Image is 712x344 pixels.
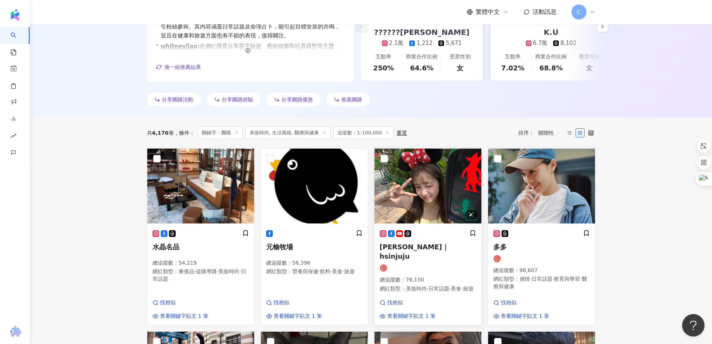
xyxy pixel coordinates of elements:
[266,268,363,275] p: 網紅類型 ：
[152,243,179,251] span: 水晶名品
[330,268,332,274] span: ·
[450,53,471,61] div: 受眾性別
[387,313,436,320] span: 查看關鍵字貼文 1 筆
[147,149,254,223] img: KOL Avatar
[579,53,600,61] div: 受眾性別
[281,97,313,103] span: 分享團購優惠
[266,313,322,320] a: 查看關鍵字貼文 1 筆
[493,275,590,290] p: 網紅類型 ：
[152,299,209,307] a: 找相似
[488,148,595,326] a: KOL Avatar多多總追蹤數：98,607網紅類型：感情·日常話題·教育與學習·醫療與健康找相似查看關鍵字貼文 1 筆
[389,39,404,47] div: 2.1萬
[488,149,595,223] img: KOL Avatar
[387,299,403,307] span: 找相似
[152,130,169,136] span: 4,170
[333,127,394,139] span: 追蹤數：1-100,000
[274,299,289,307] span: 找相似
[342,268,344,274] span: ·
[266,243,293,251] span: 元榆牧場
[406,53,437,61] div: 商業合作比例
[505,53,521,61] div: 互動率
[274,313,322,320] span: 查看關鍵字貼文 1 筆
[501,63,524,73] div: 7.02%
[341,97,362,103] span: 推薦團購
[198,127,243,139] span: 關鍵字：團購
[218,268,239,274] span: 美妝時尚
[161,13,345,40] span: 該網紅以藝術與娛樂內容著稱，展現出高互動率和觀看率，能有效吸引粉絲參與。其內容涵蓋日常話題及命理占卜，能引起目標受眾的共鳴，並且在健康和旅遊方面也有不錯的表現，值得關注。
[490,6,612,80] a: K.U6.7萬8,102互動率7.02%商業合作比例68.8%受眾性別女
[533,39,548,47] div: 6.7萬
[373,63,394,73] div: 250%
[493,243,507,251] span: 多多
[451,286,461,292] span: 美食
[493,267,590,274] p: 總追蹤數 ： 98,607
[266,259,363,267] p: 總追蹤數 ： 56,396
[457,63,463,73] div: 女
[239,268,241,274] span: ·
[518,127,565,139] div: 排序：
[538,127,561,139] span: 關聯性
[375,149,481,223] img: KOL Avatar
[476,8,500,16] span: 繁體中文
[164,64,201,70] span: 換一組推薦結果
[332,268,342,274] span: 美食
[318,268,320,274] span: ·
[586,63,593,73] div: 女
[161,42,345,69] span: 此網紅擅長分享親子旅遊、藝術娛樂和玩具模型等主題，互動率在相關領域表現良好，吸引了許多粉絲的關注，其內容具多樣性與生活化，適合品牌合作及推廣。
[156,42,345,69] div: •
[320,268,330,274] span: 飲料
[406,286,427,292] span: 美妝時尚
[501,313,549,320] span: 查看關鍵字貼文 1 筆
[493,299,549,307] a: 找相似
[577,8,581,16] span: C
[367,27,477,37] div: ??????[PERSON_NAME]
[161,43,197,50] a: whitneyliao
[416,39,432,47] div: 1,212
[380,285,476,293] p: 網紅類型 ：
[194,268,196,274] span: ·
[380,276,476,284] p: 總追蹤數 ： 76,150
[361,6,483,80] a: ??????[PERSON_NAME]2.1萬1,2125,671互動率250%商業合作比例64.6%受眾性別女
[560,39,576,47] div: 8,102
[520,276,530,282] span: 感情
[152,313,209,320] a: 查看關鍵字貼文 1 筆
[9,9,21,21] img: logo icon
[156,61,201,73] button: 換一組推薦結果
[428,286,449,292] span: 日常話題
[222,97,253,103] span: 分享團購經驗
[10,27,25,56] a: search
[217,268,218,274] span: ·
[380,313,436,320] a: 查看關鍵字貼文 1 筆
[10,128,16,145] span: rise
[197,43,200,50] span: :
[552,276,554,282] span: ·
[380,243,449,260] span: [PERSON_NAME]｜hsinjuju
[196,268,217,274] span: 促購導購
[449,286,451,292] span: ·
[261,148,368,326] a: KOL Avatar元榆牧場總追蹤數：56,396網紅類型：營養與保健·飲料·美食·旅遊找相似查看關鍵字貼文 1 筆
[463,286,474,292] span: 旅遊
[535,53,567,61] div: 商業合作比例
[501,299,517,307] span: 找相似
[374,148,482,326] a: KOL Avatar[PERSON_NAME]｜hsinjuju總追蹤數：76,150網紅類型：美妝時尚·日常話題·美食·旅遊找相似查看關鍵字貼文 1 筆
[533,8,557,15] span: 活動訊息
[531,276,552,282] span: 日常話題
[493,313,549,320] a: 查看關鍵字貼文 1 筆
[160,313,209,320] span: 查看關鍵字貼文 1 筆
[261,149,368,223] img: KOL Avatar
[152,259,249,267] p: 總追蹤數 ： 54,219
[162,97,193,103] span: 分享團購活動
[266,299,322,307] a: 找相似
[147,148,255,326] a: KOL Avatar水晶名品總追蹤數：54,219網紅類型：奢侈品·促購導購·美妝時尚·日常話題找相似查看關鍵字貼文 1 筆
[246,127,331,139] span: 美妝時尚, 生活風格, 醫療與健康
[156,13,345,40] div: •
[147,130,174,136] div: 共 筆
[461,286,463,292] span: ·
[380,299,436,307] a: 找相似
[174,130,195,136] span: 條件 ：
[160,299,176,307] span: 找相似
[376,53,391,61] div: 互動率
[410,63,433,73] div: 64.6%
[397,130,407,136] div: 重置
[427,286,428,292] span: ·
